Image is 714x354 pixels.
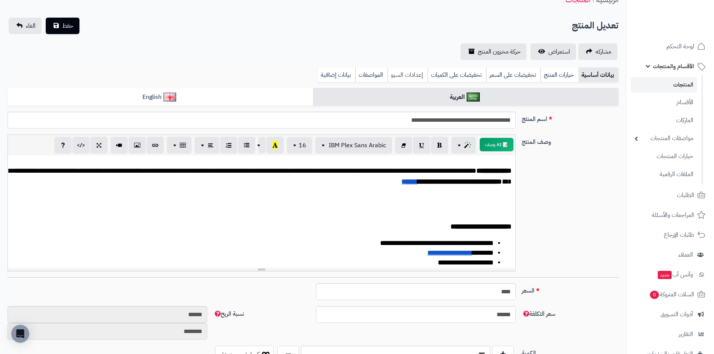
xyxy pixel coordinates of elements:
[519,112,621,124] label: اسم المنتج
[596,47,611,56] span: مشاركه
[631,166,697,182] a: الملفات الرقمية
[631,148,697,164] a: خيارات المنتجات
[650,290,659,299] span: 0
[467,93,480,102] img: العربية
[631,246,710,264] a: العملاء
[658,271,672,279] span: جديد
[299,141,306,150] span: 16
[62,21,73,30] span: حفظ
[631,94,697,111] a: الأقسام
[631,130,697,146] a: مواصفات المنتجات
[679,329,693,339] span: التقارير
[631,285,710,303] a: السلات المتروكة0
[318,67,355,82] a: بيانات إضافية
[7,88,313,106] a: English
[522,309,555,318] span: سعر التكلفة
[660,309,693,320] span: أدوات التسويق
[519,283,621,295] label: السعر
[657,269,693,280] span: وآتس آب
[428,67,486,82] a: تخفيضات على الكميات
[213,309,244,318] span: نسبة الربح
[664,230,694,240] span: طلبات الإرجاع
[631,206,710,224] a: المراجعات والأسئلة
[653,61,694,72] span: الأقسام والمنتجات
[163,93,177,102] img: English
[631,37,710,55] a: لوحة التحكم
[9,18,42,34] a: الغاء
[663,17,707,33] img: logo-2.png
[313,88,618,106] a: العربية
[26,21,36,30] span: الغاء
[631,266,710,284] a: وآتس آبجديد
[355,67,388,82] a: المواصفات
[652,210,694,220] span: المراجعات والأسئلة
[480,138,513,151] button: 📝 AI وصف
[578,67,618,82] a: بيانات أساسية
[677,190,694,200] span: الطلبات
[486,67,540,82] a: تخفيضات على السعر
[572,18,618,33] h2: تعديل المنتج
[388,67,428,82] a: إعدادات السيو
[649,289,694,300] span: السلات المتروكة
[540,67,578,82] a: خيارات المنتج
[519,134,621,146] label: وصف المنتج
[666,41,694,52] span: لوحة التحكم
[315,137,392,154] button: IBM Plex Sans Arabic
[631,226,710,244] a: طلبات الإرجاع
[287,137,312,154] button: 16
[329,141,386,150] span: IBM Plex Sans Arabic
[478,47,521,56] span: حركة مخزون المنتج
[530,43,576,60] a: استعراض
[548,47,570,56] span: استعراض
[11,325,29,343] div: Open Intercom Messenger
[631,112,697,128] a: الماركات
[631,186,710,204] a: الطلبات
[678,249,693,260] span: العملاء
[631,77,697,93] a: المنتجات
[461,43,527,60] a: حركة مخزون المنتج
[578,43,617,60] a: مشاركه
[631,325,710,343] a: التقارير
[46,18,79,34] button: حفظ
[631,305,710,323] a: أدوات التسويق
